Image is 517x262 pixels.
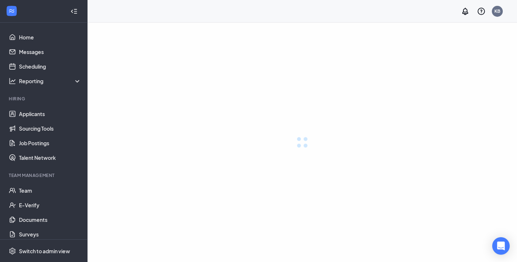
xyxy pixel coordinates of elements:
[494,8,500,14] div: KB
[477,7,486,16] svg: QuestionInfo
[461,7,470,16] svg: Notifications
[19,136,81,150] a: Job Postings
[9,77,16,85] svg: Analysis
[9,96,80,102] div: Hiring
[19,183,81,198] a: Team
[8,7,15,15] svg: WorkstreamLogo
[19,212,81,227] a: Documents
[19,59,81,74] a: Scheduling
[9,247,16,255] svg: Settings
[492,237,510,255] div: Open Intercom Messenger
[19,77,82,85] div: Reporting
[19,247,70,255] div: Switch to admin view
[9,172,80,178] div: Team Management
[19,198,81,212] a: E-Verify
[19,107,81,121] a: Applicants
[19,30,81,45] a: Home
[70,8,78,15] svg: Collapse
[19,45,81,59] a: Messages
[19,150,81,165] a: Talent Network
[19,227,81,242] a: Surveys
[19,121,81,136] a: Sourcing Tools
